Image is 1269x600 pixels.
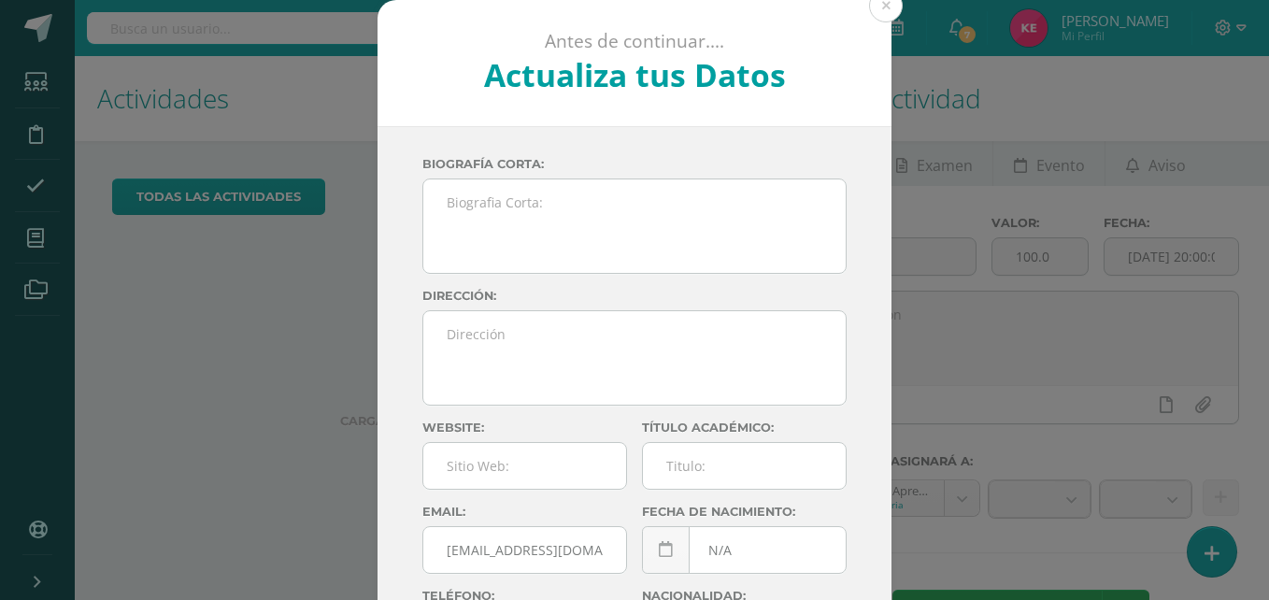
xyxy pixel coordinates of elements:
label: Website: [422,421,627,435]
p: Antes de continuar.... [428,30,842,53]
input: Fecha de Nacimiento: [643,527,846,573]
input: Sitio Web: [423,443,626,489]
input: Correo Electronico: [423,527,626,573]
h2: Actualiza tus Datos [428,53,842,96]
label: Dirección: [422,289,847,303]
label: Fecha de nacimiento: [642,505,847,519]
label: Título académico: [642,421,847,435]
input: Titulo: [643,443,846,489]
label: Biografía corta: [422,157,847,171]
label: Email: [422,505,627,519]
